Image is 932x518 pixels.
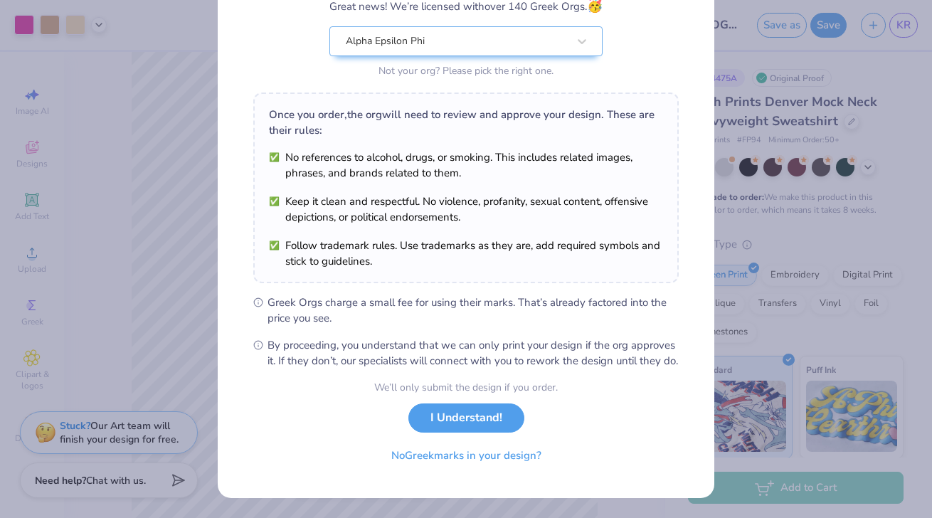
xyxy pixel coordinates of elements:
div: Not your org? Please pick the right one. [329,63,603,78]
li: No references to alcohol, drugs, or smoking. This includes related images, phrases, and brands re... [269,149,663,181]
button: I Understand! [408,403,524,433]
div: Once you order, the org will need to review and approve your design. These are their rules: [269,107,663,138]
li: Keep it clean and respectful. No violence, profanity, sexual content, offensive depictions, or po... [269,194,663,225]
li: Follow trademark rules. Use trademarks as they are, add required symbols and stick to guidelines. [269,238,663,269]
button: NoGreekmarks in your design? [379,441,554,470]
div: We’ll only submit the design if you order. [374,380,558,395]
span: By proceeding, you understand that we can only print your design if the org approves it. If they ... [268,337,679,369]
span: Greek Orgs charge a small fee for using their marks. That’s already factored into the price you see. [268,295,679,326]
